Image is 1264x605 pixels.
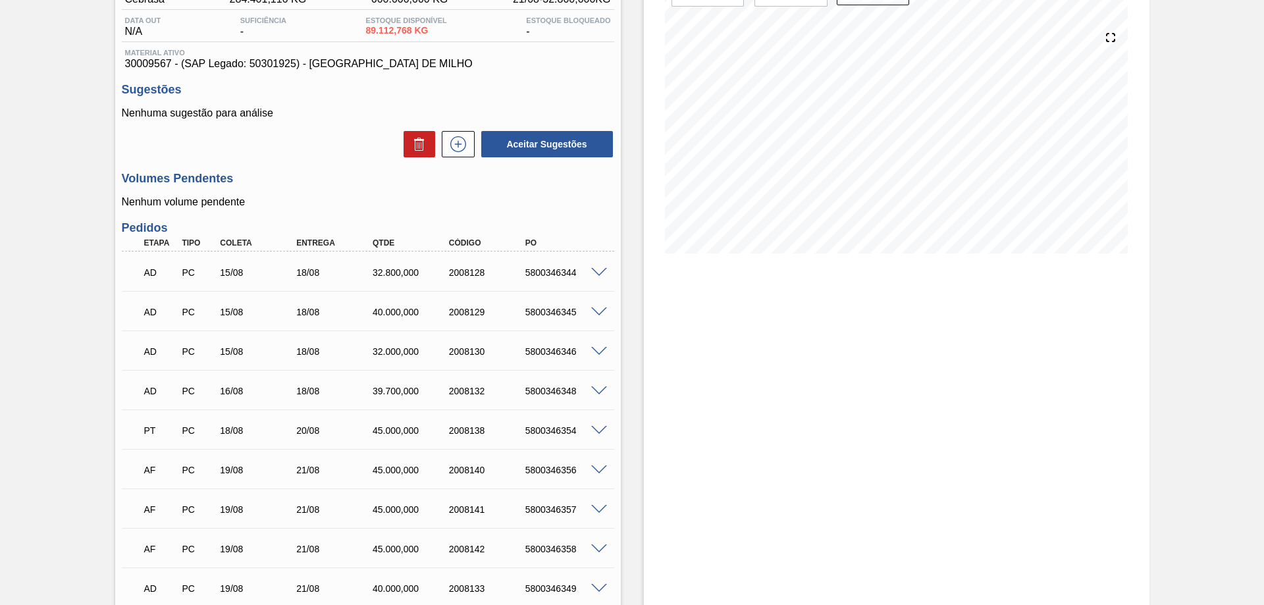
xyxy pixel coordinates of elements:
[141,258,180,287] div: Aguardando Descarga
[144,544,177,554] p: AF
[369,425,455,436] div: 45.000,000
[523,16,614,38] div: -
[144,346,177,357] p: AD
[369,267,455,278] div: 32.800,000
[144,307,177,317] p: AD
[217,583,302,594] div: 19/08/2025
[369,465,455,475] div: 45.000,000
[178,346,218,357] div: Pedido de Compra
[522,583,608,594] div: 5800346349
[446,504,531,515] div: 2008141
[522,386,608,396] div: 5800346348
[122,172,614,186] h3: Volumes Pendentes
[522,465,608,475] div: 5800346356
[369,346,455,357] div: 32.000,000
[293,346,379,357] div: 18/08/2025
[141,416,180,445] div: Pedido em Trânsito
[141,337,180,366] div: Aguardando Descarga
[144,386,177,396] p: AD
[293,386,379,396] div: 18/08/2025
[446,386,531,396] div: 2008132
[366,26,447,36] span: 89.112,768 KG
[522,425,608,436] div: 5800346354
[141,574,180,603] div: Aguardando Descarga
[178,544,218,554] div: Pedido de Compra
[446,425,531,436] div: 2008138
[240,16,286,24] span: Suficiência
[144,504,177,515] p: AF
[144,425,177,436] p: PT
[178,583,218,594] div: Pedido de Compra
[217,504,302,515] div: 19/08/2025
[217,386,302,396] div: 16/08/2025
[446,238,531,248] div: Código
[217,346,302,357] div: 15/08/2025
[369,386,455,396] div: 39.700,000
[475,130,614,159] div: Aceitar Sugestões
[144,267,177,278] p: AD
[522,267,608,278] div: 5800346344
[366,16,447,24] span: Estoque Disponível
[144,583,177,594] p: AD
[446,307,531,317] div: 2008129
[369,307,455,317] div: 40.000,000
[178,425,218,436] div: Pedido de Compra
[293,465,379,475] div: 21/08/2025
[122,16,165,38] div: N/A
[125,16,161,24] span: Data out
[293,425,379,436] div: 20/08/2025
[217,307,302,317] div: 15/08/2025
[141,456,180,485] div: Aguardando Faturamento
[141,535,180,564] div: Aguardando Faturamento
[125,58,611,70] span: 30009567 - (SAP Legado: 50301925) - [GEOGRAPHIC_DATA] DE MILHO
[217,267,302,278] div: 15/08/2025
[141,377,180,406] div: Aguardando Descarga
[217,465,302,475] div: 19/08/2025
[178,307,218,317] div: Pedido de Compra
[522,346,608,357] div: 5800346346
[122,196,614,208] p: Nenhum volume pendente
[522,238,608,248] div: PO
[178,238,218,248] div: Tipo
[293,238,379,248] div: Entrega
[122,83,614,97] h3: Sugestões
[446,465,531,475] div: 2008140
[217,425,302,436] div: 18/08/2025
[178,504,218,515] div: Pedido de Compra
[446,267,531,278] div: 2008128
[141,495,180,524] div: Aguardando Faturamento
[178,267,218,278] div: Pedido de Compra
[293,544,379,554] div: 21/08/2025
[293,504,379,515] div: 21/08/2025
[141,238,180,248] div: Etapa
[369,544,455,554] div: 45.000,000
[522,544,608,554] div: 5800346358
[141,298,180,327] div: Aguardando Descarga
[293,267,379,278] div: 18/08/2025
[526,16,610,24] span: Estoque Bloqueado
[293,583,379,594] div: 21/08/2025
[397,131,435,157] div: Excluir Sugestões
[522,307,608,317] div: 5800346345
[481,131,613,157] button: Aceitar Sugestões
[237,16,290,38] div: -
[369,504,455,515] div: 45.000,000
[122,107,614,119] p: Nenhuma sugestão para análise
[217,238,302,248] div: Coleta
[446,346,531,357] div: 2008130
[293,307,379,317] div: 18/08/2025
[435,131,475,157] div: Nova sugestão
[122,221,614,235] h3: Pedidos
[178,465,218,475] div: Pedido de Compra
[446,583,531,594] div: 2008133
[446,544,531,554] div: 2008142
[178,386,218,396] div: Pedido de Compra
[144,465,177,475] p: AF
[125,49,611,57] span: Material ativo
[369,583,455,594] div: 40.000,000
[217,544,302,554] div: 19/08/2025
[522,504,608,515] div: 5800346357
[369,238,455,248] div: Qtde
